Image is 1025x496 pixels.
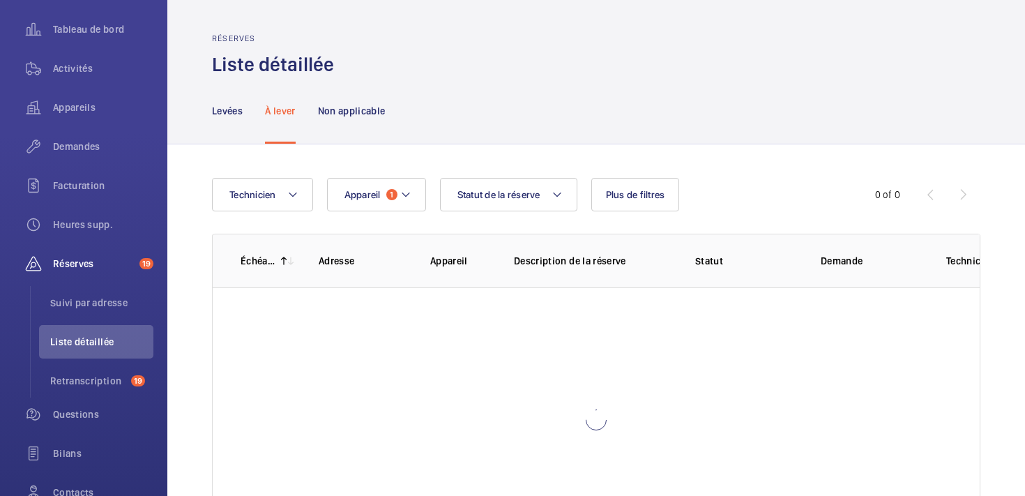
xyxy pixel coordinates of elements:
p: À lever [265,104,295,118]
span: Questions [53,407,153,421]
span: Technicien [229,189,276,200]
span: Tableau de bord [53,22,153,36]
span: 1 [386,189,397,200]
span: Suivi par adresse [50,296,153,310]
span: Plus de filtres [606,189,665,200]
span: Heures supp. [53,218,153,232]
div: 0 of 0 [875,188,900,202]
span: Activités [53,61,153,75]
p: Levées [212,104,243,118]
span: Appareil [344,189,381,200]
span: 19 [131,375,145,386]
span: Bilans [53,446,153,460]
span: Retranscription [50,374,126,388]
h1: Liste détaillée [212,52,342,77]
span: Liste détaillée [50,335,153,349]
span: Demandes [53,140,153,153]
h2: Réserves [212,33,342,43]
span: Appareils [53,100,153,114]
span: Statut de la réserve [457,189,540,200]
p: Non applicable [318,104,386,118]
p: Adresse [319,254,408,268]
p: Appareil [430,254,492,268]
p: Description de la réserve [514,254,673,268]
button: Technicien [212,178,313,211]
span: Facturation [53,179,153,193]
p: Échéance [241,254,275,268]
button: Plus de filtres [591,178,680,211]
button: Appareil1 [327,178,426,211]
p: Demande [821,254,924,268]
p: Statut [695,254,798,268]
span: Réserves [53,257,134,271]
button: Statut de la réserve [440,178,577,211]
span: 19 [139,258,153,269]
